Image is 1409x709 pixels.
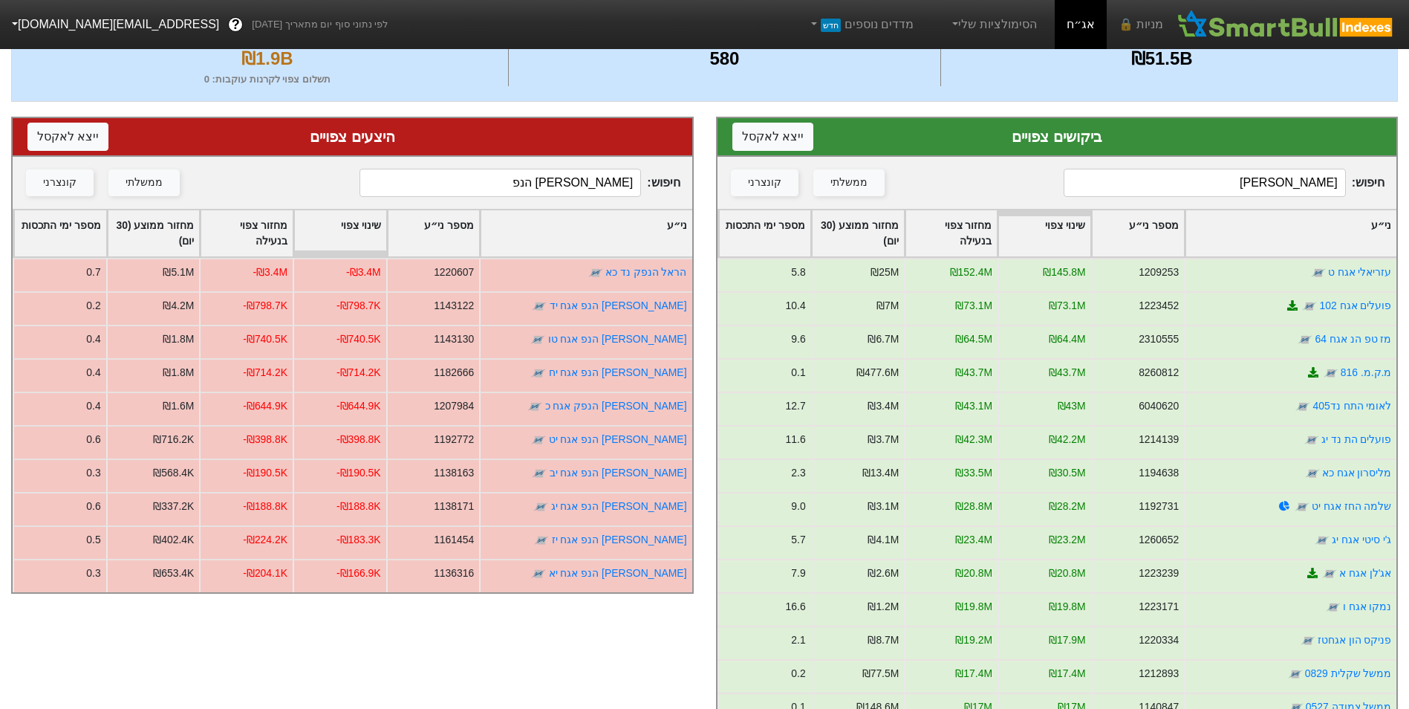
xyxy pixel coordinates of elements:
[434,432,474,447] div: 1192772
[545,400,687,412] a: [PERSON_NAME] הנפק אגח כ
[1048,666,1085,682] div: ₪17.4M
[791,331,805,347] div: 9.6
[1332,534,1391,545] a: ג'י סיטי אגח יג
[862,666,899,682] div: ₪77.5M
[243,566,287,581] div: -₪204.1K
[434,566,474,581] div: 1136316
[243,365,287,381] div: -₪714.2K
[955,666,992,682] div: ₪17.4M
[955,599,992,615] div: ₪19.8M
[862,465,899,481] div: ₪13.4M
[531,566,546,581] img: tase link
[785,398,805,414] div: 12.7
[30,45,504,72] div: ₪1.9B
[1048,532,1085,548] div: ₪23.2M
[1323,366,1338,381] img: tase link
[830,175,868,191] div: ממשלתי
[336,465,381,481] div: -₪190.5K
[1048,499,1085,514] div: ₪28.2M
[243,298,287,314] div: -₪798.7K
[336,398,381,414] div: -₪644.9K
[719,210,811,256] div: Toggle SortBy
[1304,433,1318,447] img: tase link
[550,467,687,479] a: [PERSON_NAME] הנפ אגח יב
[527,399,542,414] img: tase link
[1295,399,1310,414] img: tase link
[252,17,388,32] span: לפי נתוני סוף יום מתאריך [DATE]
[868,599,899,615] div: ₪1.2M
[1139,331,1179,347] div: 2310555
[1304,667,1391,679] a: ממשל שקלית 0829
[868,566,899,581] div: ₪2.6M
[434,298,474,314] div: 1143122
[949,265,992,280] div: ₪152.4M
[1048,632,1085,648] div: ₪17.9M
[108,169,180,196] button: ממשלתי
[1064,169,1345,197] input: 207 רשומות...
[530,332,545,347] img: tase link
[791,499,805,514] div: 9.0
[481,210,692,256] div: Toggle SortBy
[1294,499,1309,514] img: tase link
[1139,465,1179,481] div: 1194638
[1048,599,1085,615] div: ₪19.8M
[1321,566,1336,581] img: tase link
[434,398,474,414] div: 1207984
[434,365,474,381] div: 1182666
[1319,300,1391,311] a: פועלים אגח 102
[86,432,100,447] div: 0.6
[1139,298,1179,314] div: 1223452
[1043,265,1085,280] div: ₪145.8M
[548,333,687,345] a: [PERSON_NAME] הנפ אגח טו
[1048,365,1085,381] div: ₪43.7M
[163,331,194,347] div: ₪1.8M
[1064,169,1384,197] span: חיפוש :
[359,169,641,197] input: 373 רשומות...
[1139,599,1179,615] div: 1223171
[1315,333,1391,345] a: מז טפ הנ אגח 64
[253,265,287,280] div: -₪3.4M
[1312,400,1391,412] a: לאומי התח נד405
[1311,500,1391,512] a: שלמה החז אגח יט
[785,298,805,314] div: 10.4
[30,72,504,87] div: תשלום צפוי לקרנות עוקבות : 0
[868,632,899,648] div: ₪8.7M
[14,210,106,256] div: Toggle SortBy
[1310,265,1325,280] img: tase link
[86,398,100,414] div: 0.4
[1048,465,1085,481] div: ₪30.5M
[126,175,163,191] div: ממשלתי
[27,123,108,151] button: ייצא לאקסל
[955,499,992,514] div: ₪28.8M
[1298,332,1312,347] img: tase link
[943,10,1043,39] a: הסימולציות שלי
[434,465,474,481] div: 1138163
[1139,432,1179,447] div: 1214139
[791,265,805,280] div: 5.8
[791,566,805,581] div: 7.9
[294,210,386,256] div: Toggle SortBy
[86,532,100,548] div: 0.5
[243,398,287,414] div: -₪644.9K
[1315,533,1330,548] img: tase link
[955,398,992,414] div: ₪43.1M
[153,566,194,581] div: ₪653.4K
[813,169,885,196] button: ממשלתי
[201,210,293,256] div: Toggle SortBy
[955,365,992,381] div: ₪43.7M
[243,532,287,548] div: -₪224.2K
[955,465,992,481] div: ₪33.5M
[1139,265,1179,280] div: 1209253
[27,126,677,148] div: היצעים צפויים
[1139,499,1179,514] div: 1192731
[532,299,547,314] img: tase link
[232,15,240,35] span: ?
[163,298,194,314] div: ₪4.2M
[86,298,100,314] div: 0.2
[550,300,687,311] a: [PERSON_NAME] הנפ אגח יד
[955,566,992,581] div: ₪20.8M
[1321,467,1391,479] a: מליסרון אגח כא
[1340,366,1391,378] a: מ.ק.מ. 816
[551,500,687,512] a: [PERSON_NAME] הנפ אגח יג
[868,432,899,447] div: ₪3.7M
